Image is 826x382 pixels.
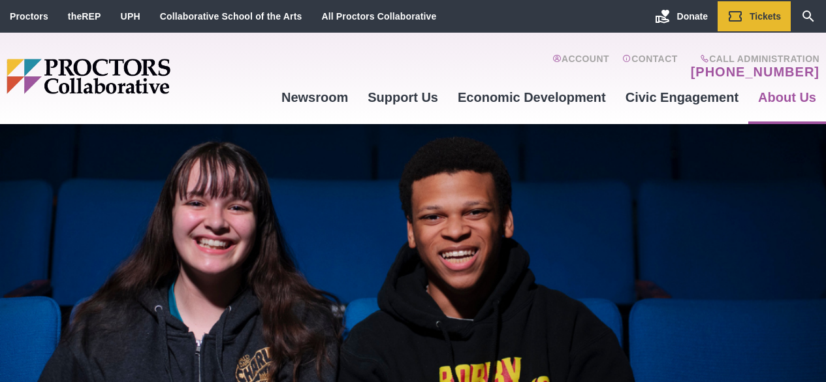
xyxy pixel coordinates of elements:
[7,59,271,94] img: Proctors logo
[645,1,718,31] a: Donate
[791,1,826,31] a: Search
[748,80,826,115] a: About Us
[358,80,448,115] a: Support Us
[10,11,48,22] a: Proctors
[160,11,302,22] a: Collaborative School of the Arts
[687,54,819,64] span: Call Administration
[616,80,748,115] a: Civic Engagement
[750,11,781,22] span: Tickets
[321,11,436,22] a: All Proctors Collaborative
[68,11,101,22] a: theREP
[622,54,678,80] a: Contact
[677,11,708,22] span: Donate
[272,80,358,115] a: Newsroom
[718,1,791,31] a: Tickets
[448,80,616,115] a: Economic Development
[552,54,609,80] a: Account
[691,64,819,80] a: [PHONE_NUMBER]
[121,11,140,22] a: UPH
